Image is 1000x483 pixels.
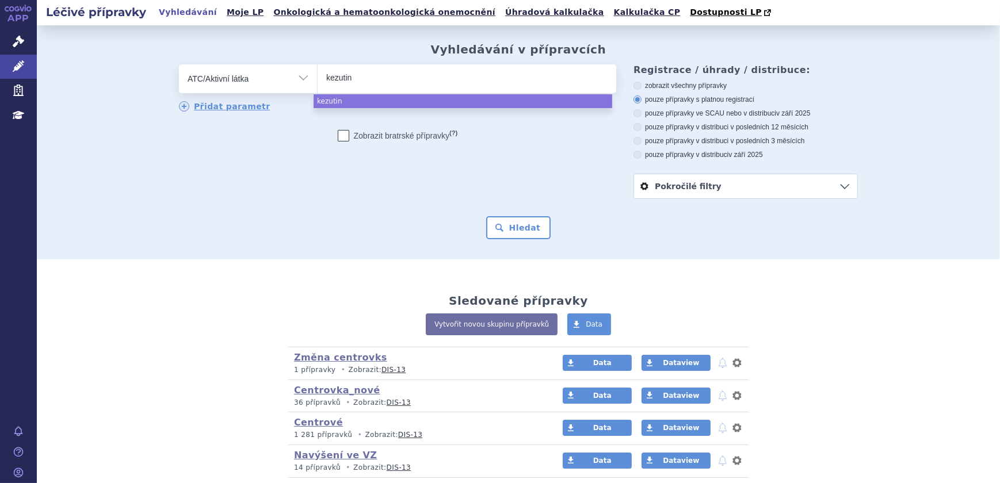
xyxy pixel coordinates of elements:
[294,450,377,461] a: Navýšení ve VZ
[343,463,353,473] i: •
[633,150,858,159] label: pouze přípravky v distribuci
[563,388,632,404] a: Data
[486,216,551,239] button: Hledat
[449,129,457,137] abbr: (?)
[663,457,699,465] span: Dataview
[663,424,699,432] span: Dataview
[294,463,541,473] p: Zobrazit:
[294,417,343,428] a: Centrové
[717,356,728,370] button: notifikace
[642,355,711,371] a: Dataview
[155,5,220,20] a: Vyhledávání
[223,5,267,20] a: Moje LP
[731,421,743,435] button: nastavení
[633,136,858,145] label: pouze přípravky v distribuci v posledních 3 měsících
[633,81,858,90] label: zobrazit všechny přípravky
[633,122,858,132] label: pouze přípravky v distribuci v posledních 12 měsících
[294,398,341,407] span: 36 přípravků
[294,352,387,363] a: Změna centrovks
[563,420,632,436] a: Data
[502,5,608,20] a: Úhradová kalkulačka
[294,385,380,396] a: Centrovka_nové
[294,431,352,439] span: 1 281 přípravků
[294,366,335,374] span: 1 přípravky
[728,151,762,159] span: v září 2025
[610,5,684,20] a: Kalkulačka CP
[294,463,341,471] span: 14 přípravků
[294,430,541,440] p: Zobrazit:
[387,463,411,471] a: DIS-13
[586,320,602,328] span: Data
[426,313,558,335] a: Vytvořit novou skupinu přípravků
[381,366,406,374] a: DIS-13
[634,174,857,198] a: Pokročilé filtry
[690,7,762,17] span: Dostupnosti LP
[663,392,699,400] span: Dataview
[663,359,699,367] span: Dataview
[593,392,612,400] span: Data
[731,356,743,370] button: nastavení
[776,109,810,117] span: v září 2025
[717,389,728,402] button: notifikace
[563,453,632,469] a: Data
[717,421,728,435] button: notifikace
[314,94,612,108] li: kezutin
[633,109,858,118] label: pouze přípravky ve SCAU nebo v distribuci
[593,359,612,367] span: Data
[731,389,743,402] button: nastavení
[343,398,353,408] i: •
[633,64,858,75] h3: Registrace / úhrady / distribuce:
[354,430,365,440] i: •
[398,431,422,439] a: DIS-13
[270,5,499,20] a: Onkologická a hematoonkologická onemocnění
[642,453,711,469] a: Dataview
[593,424,612,432] span: Data
[563,355,632,371] a: Data
[387,398,411,407] a: DIS-13
[294,398,541,408] p: Zobrazit:
[593,457,612,465] span: Data
[686,5,777,21] a: Dostupnosti LP
[731,454,743,467] button: nastavení
[338,365,349,375] i: •
[431,43,606,56] h2: Vyhledávání v přípravcích
[642,420,711,436] a: Dataview
[642,388,711,404] a: Dataview
[633,95,858,104] label: pouze přípravky s platnou registrací
[294,365,541,375] p: Zobrazit:
[338,130,458,141] label: Zobrazit bratrské přípravky
[179,101,270,112] a: Přidat parametr
[567,313,611,335] a: Data
[449,294,588,308] h2: Sledované přípravky
[717,454,728,467] button: notifikace
[37,4,155,20] h2: Léčivé přípravky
